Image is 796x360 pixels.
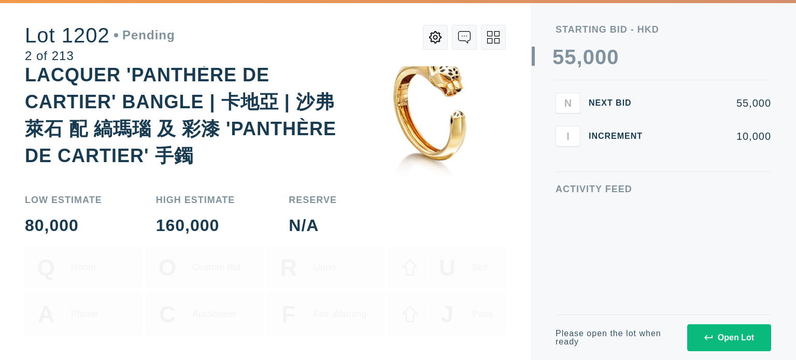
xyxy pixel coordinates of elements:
[589,99,651,107] div: Next Bid
[25,50,175,62] div: 2 of 213
[659,98,771,108] div: 55,000
[704,333,754,342] div: Open Lot
[114,29,175,41] div: Pending
[552,47,564,67] div: 5
[556,329,675,346] div: Please open the lot when ready
[566,130,570,142] span: I
[583,47,595,67] div: 0
[659,131,771,141] div: 10,000
[687,324,771,351] button: Open Lot
[564,97,572,109] span: N
[607,47,619,67] div: 0
[25,25,175,46] div: Lot 1202
[25,195,102,205] div: Low Estimate
[25,217,102,234] div: 80,000
[556,126,580,147] button: I
[556,184,771,194] div: Activity Feed
[556,93,580,113] button: N
[289,195,337,205] div: Reserve
[289,217,337,234] div: N/A
[556,25,771,34] div: Starting Bid - HKD
[25,37,336,166] div: TSAVORITE GARNET, ONYX AND LACQUER 'PANTHÈRE DE CARTIER' BANGLE | 卡地亞 | 沙弗萊石 配 縞瑪瑙 及 彩漆 'PANTHÈRE...
[577,47,583,254] div: ,
[564,47,576,67] div: 5
[156,217,235,234] div: 160,000
[156,195,235,205] div: High Estimate
[589,132,651,140] div: Increment
[595,47,607,67] div: 0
